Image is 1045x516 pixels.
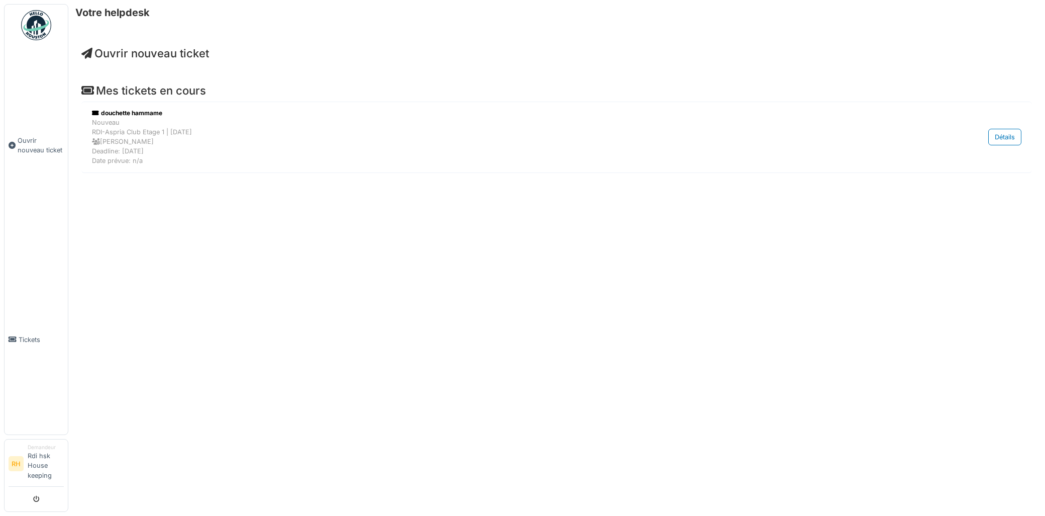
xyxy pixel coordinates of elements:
div: douchette hammame [92,109,890,118]
h6: Votre helpdesk [75,7,150,19]
h4: Mes tickets en cours [81,84,1032,97]
a: douchette hammame NouveauRDI-Aspria Club Etage 1 | [DATE] [PERSON_NAME]Deadline: [DATE]Date prévu... [89,106,1024,168]
div: Nouveau RDI-Aspria Club Etage 1 | [DATE] [PERSON_NAME] Deadline: [DATE] Date prévue: n/a [92,118,890,166]
span: Tickets [19,335,64,345]
div: Détails [988,129,1021,145]
img: Badge_color-CXgf-gQk.svg [21,10,51,40]
a: Ouvrir nouveau ticket [81,47,209,60]
div: Demandeur [28,444,64,451]
a: RH DemandeurRdi hsk House keeping [9,444,64,487]
li: Rdi hsk House keeping [28,444,64,484]
a: Ouvrir nouveau ticket [5,46,68,245]
a: Tickets [5,245,68,435]
span: Ouvrir nouveau ticket [18,136,64,155]
li: RH [9,456,24,471]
